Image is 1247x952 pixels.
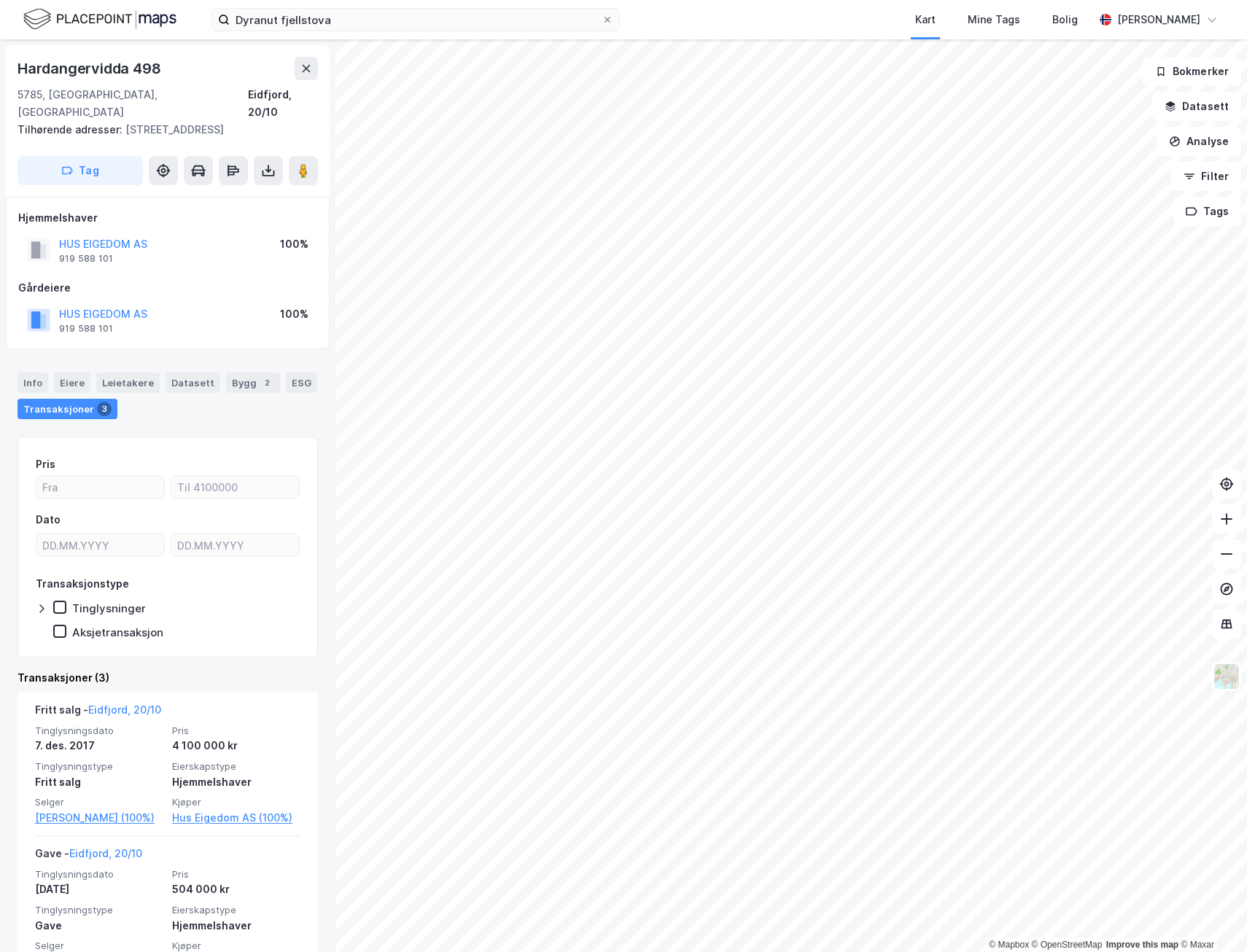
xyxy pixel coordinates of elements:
div: Pris [36,456,55,473]
a: Mapbox [989,940,1029,950]
input: DD.MM.YYYY [36,534,164,556]
a: OpenStreetMap [1032,940,1103,950]
div: 504 000 kr [172,881,300,898]
img: Z [1213,663,1240,690]
div: Tinglysninger [72,601,146,615]
div: 919 588 101 [59,253,113,265]
div: 5785, [GEOGRAPHIC_DATA], [GEOGRAPHIC_DATA] [18,86,248,121]
div: Bygg [226,372,280,393]
img: logo.f888ab2527a4732fd821a326f86c7f29.svg [23,7,176,32]
div: Info [18,372,48,393]
span: Tinglysningsdato [35,725,163,737]
span: Pris [172,725,300,737]
div: 7. des. 2017 [35,737,163,754]
div: Transaksjoner (3) [18,669,318,687]
div: Transaksjoner [18,399,117,419]
span: Tinglysningsdato [35,868,163,881]
div: 100% [280,235,308,253]
a: [PERSON_NAME] (100%) [35,809,163,827]
a: Eidfjord, 20/10 [88,703,161,716]
span: Tinglysningstype [35,904,163,916]
input: Fra [36,476,164,498]
div: Hjemmelshaver [18,209,317,227]
div: [STREET_ADDRESS] [18,121,306,138]
div: 2 [260,375,274,390]
button: Datasett [1152,92,1241,121]
div: Gårdeiere [18,279,317,297]
span: Selger [35,940,163,952]
div: Eidfjord, 20/10 [248,86,318,121]
div: Datasett [166,372,220,393]
div: 4 100 000 kr [172,737,300,754]
a: Hus Eigedom AS (100%) [172,809,300,827]
div: Hjemmelshaver [172,917,300,935]
div: Eiere [54,372,90,393]
input: DD.MM.YYYY [171,534,299,556]
span: Eierskapstype [172,904,300,916]
a: Improve this map [1106,940,1178,950]
div: 100% [280,305,308,323]
div: Kart [915,11,936,28]
button: Filter [1171,162,1241,191]
button: Analyse [1157,127,1241,156]
div: Hardangervidda 498 [18,57,163,80]
input: Til 4100000 [171,476,299,498]
input: Søk på adresse, matrikkel, gårdeiere, leietakere eller personer [230,9,602,31]
span: Tinglysningstype [35,760,163,773]
div: Gave [35,917,163,935]
div: Mine Tags [968,11,1020,28]
div: Hjemmelshaver [172,773,300,791]
div: Bolig [1052,11,1078,28]
iframe: Chat Widget [1174,882,1247,952]
button: Tag [18,156,143,185]
div: Dato [36,511,61,528]
div: Gave - [35,845,142,868]
span: Kjøper [172,940,300,952]
div: Aksjetransaksjon [72,625,163,639]
div: Transaksjonstype [36,575,129,593]
div: 3 [97,402,112,416]
button: Tags [1173,197,1241,226]
div: ESG [286,372,317,393]
div: [PERSON_NAME] [1117,11,1200,28]
button: Bokmerker [1143,57,1241,86]
a: Eidfjord, 20/10 [69,847,142,859]
span: Kjøper [172,796,300,808]
span: Eierskapstype [172,760,300,773]
div: [DATE] [35,881,163,898]
span: Selger [35,796,163,808]
span: Tilhørende adresser: [18,123,125,136]
div: Fritt salg [35,773,163,791]
div: 919 588 101 [59,323,113,335]
div: Fritt salg - [35,701,161,725]
span: Pris [172,868,300,881]
div: Leietakere [96,372,160,393]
